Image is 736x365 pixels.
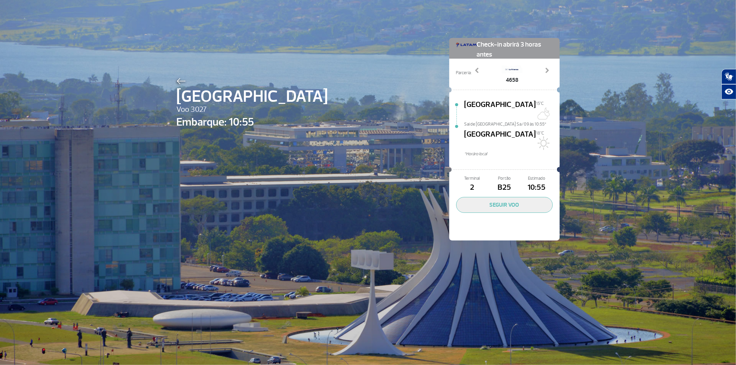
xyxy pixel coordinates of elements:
span: 10:55 [520,182,552,194]
span: 18°C [536,130,544,136]
span: Sai de [GEOGRAPHIC_DATA] Sa/09 às 10:55* [464,121,560,126]
span: *Horáro local [464,151,560,157]
button: Abrir recursos assistivos. [722,84,736,99]
span: Terminal [456,175,488,182]
span: [GEOGRAPHIC_DATA] [177,84,328,109]
span: B25 [488,182,520,194]
button: SEGUIR VOO [456,197,553,213]
span: Portão [488,175,520,182]
img: Sol [536,136,550,150]
span: 4658 [502,76,522,84]
span: 15°C [536,101,544,106]
span: Check-in abrirá 3 horas antes [477,38,553,60]
span: Parceria: [456,70,472,76]
span: [GEOGRAPHIC_DATA] [464,129,536,151]
button: Abrir tradutor de língua de sinais. [722,69,736,84]
span: Embarque: 10:55 [177,114,328,130]
img: Algumas nuvens [536,107,550,120]
span: Voo 3027 [177,104,328,116]
span: Estimado [520,175,552,182]
div: Plugin de acessibilidade da Hand Talk. [722,69,736,99]
span: 2 [456,182,488,194]
span: [GEOGRAPHIC_DATA] [464,99,536,121]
